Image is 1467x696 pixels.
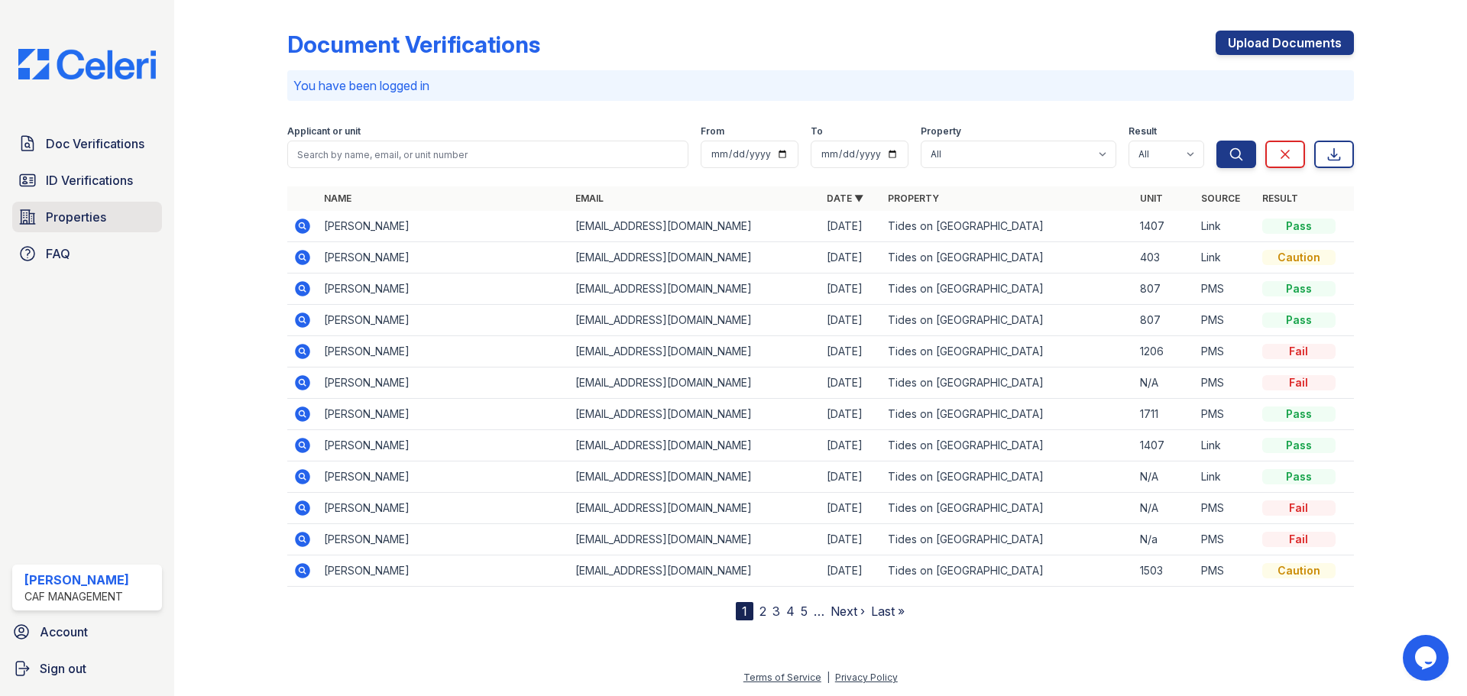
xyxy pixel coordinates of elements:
td: [PERSON_NAME] [318,524,569,555]
td: Link [1195,430,1256,461]
td: PMS [1195,493,1256,524]
div: Document Verifications [287,31,540,58]
td: [PERSON_NAME] [318,430,569,461]
td: N/A [1134,493,1195,524]
td: [DATE] [821,430,882,461]
td: Tides on [GEOGRAPHIC_DATA] [882,367,1133,399]
a: Next › [831,604,865,619]
a: 4 [786,604,795,619]
span: Account [40,623,88,641]
td: [EMAIL_ADDRESS][DOMAIN_NAME] [569,305,821,336]
a: Date ▼ [827,193,863,204]
td: [PERSON_NAME] [318,399,569,430]
label: Result [1129,125,1157,138]
td: [DATE] [821,305,882,336]
label: Applicant or unit [287,125,361,138]
td: [EMAIL_ADDRESS][DOMAIN_NAME] [569,555,821,587]
div: Pass [1262,312,1336,328]
td: Link [1195,461,1256,493]
td: [EMAIL_ADDRESS][DOMAIN_NAME] [569,493,821,524]
td: Tides on [GEOGRAPHIC_DATA] [882,336,1133,367]
td: Tides on [GEOGRAPHIC_DATA] [882,305,1133,336]
a: Property [888,193,939,204]
td: Tides on [GEOGRAPHIC_DATA] [882,211,1133,242]
td: [PERSON_NAME] [318,367,569,399]
a: Source [1201,193,1240,204]
div: [PERSON_NAME] [24,571,129,589]
td: [DATE] [821,493,882,524]
div: Pass [1262,406,1336,422]
td: [PERSON_NAME] [318,242,569,274]
td: Tides on [GEOGRAPHIC_DATA] [882,461,1133,493]
div: Fail [1262,532,1336,547]
td: PMS [1195,305,1256,336]
div: 1 [736,602,753,620]
td: 403 [1134,242,1195,274]
td: [PERSON_NAME] [318,555,569,587]
a: Upload Documents [1216,31,1354,55]
td: [DATE] [821,211,882,242]
span: Sign out [40,659,86,678]
div: | [827,672,830,683]
a: 3 [772,604,780,619]
td: [DATE] [821,367,882,399]
span: … [814,602,824,620]
td: [EMAIL_ADDRESS][DOMAIN_NAME] [569,367,821,399]
div: Fail [1262,500,1336,516]
label: From [701,125,724,138]
span: ID Verifications [46,171,133,189]
a: Account [6,617,168,647]
div: Pass [1262,469,1336,484]
div: CAF Management [24,589,129,604]
a: Name [324,193,351,204]
input: Search by name, email, or unit number [287,141,688,168]
td: [EMAIL_ADDRESS][DOMAIN_NAME] [569,242,821,274]
td: [EMAIL_ADDRESS][DOMAIN_NAME] [569,211,821,242]
td: PMS [1195,367,1256,399]
td: [DATE] [821,555,882,587]
td: Tides on [GEOGRAPHIC_DATA] [882,242,1133,274]
td: Tides on [GEOGRAPHIC_DATA] [882,493,1133,524]
td: PMS [1195,399,1256,430]
td: [EMAIL_ADDRESS][DOMAIN_NAME] [569,461,821,493]
td: Tides on [GEOGRAPHIC_DATA] [882,430,1133,461]
td: PMS [1195,524,1256,555]
span: Doc Verifications [46,134,144,153]
td: [PERSON_NAME] [318,211,569,242]
span: FAQ [46,244,70,263]
td: 1206 [1134,336,1195,367]
img: CE_Logo_Blue-a8612792a0a2168367f1c8372b55b34899dd931a85d93a1a3d3e32e68fde9ad4.png [6,49,168,79]
a: Doc Verifications [12,128,162,159]
td: N/a [1134,524,1195,555]
a: FAQ [12,238,162,269]
td: Tides on [GEOGRAPHIC_DATA] [882,524,1133,555]
iframe: chat widget [1403,635,1452,681]
td: 1407 [1134,211,1195,242]
td: [EMAIL_ADDRESS][DOMAIN_NAME] [569,274,821,305]
td: [PERSON_NAME] [318,305,569,336]
div: Fail [1262,375,1336,390]
td: [PERSON_NAME] [318,493,569,524]
td: [EMAIL_ADDRESS][DOMAIN_NAME] [569,430,821,461]
div: Caution [1262,250,1336,265]
td: 1711 [1134,399,1195,430]
td: [DATE] [821,242,882,274]
td: PMS [1195,555,1256,587]
a: Email [575,193,604,204]
td: 807 [1134,305,1195,336]
td: [PERSON_NAME] [318,336,569,367]
a: 2 [759,604,766,619]
td: [DATE] [821,524,882,555]
div: Pass [1262,281,1336,296]
td: N/A [1134,367,1195,399]
a: Privacy Policy [835,672,898,683]
a: Properties [12,202,162,232]
td: [PERSON_NAME] [318,274,569,305]
a: Result [1262,193,1298,204]
a: Sign out [6,653,168,684]
a: ID Verifications [12,165,162,196]
div: Pass [1262,219,1336,234]
a: 5 [801,604,808,619]
td: [DATE] [821,274,882,305]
